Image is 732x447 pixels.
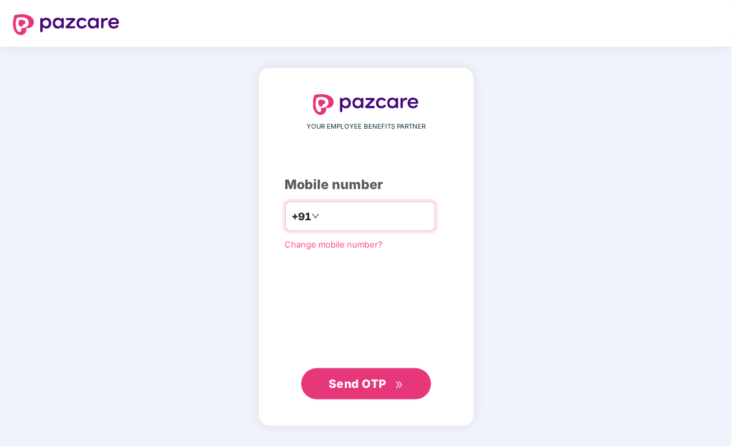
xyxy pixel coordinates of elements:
[292,209,312,225] span: +91
[329,377,386,390] span: Send OTP
[307,121,425,132] span: YOUR EMPLOYEE BENEFITS PARTNER
[285,239,383,249] a: Change mobile number?
[312,212,320,220] span: down
[313,94,420,115] img: logo
[285,175,448,195] div: Mobile number
[13,14,120,35] img: logo
[301,368,431,400] button: Send OTPdouble-right
[395,381,403,389] span: double-right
